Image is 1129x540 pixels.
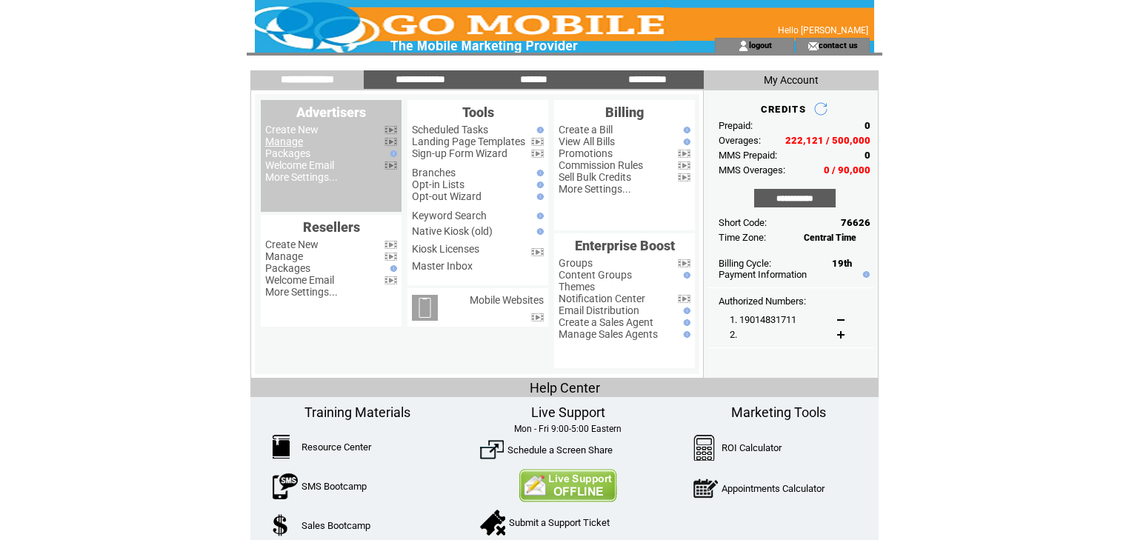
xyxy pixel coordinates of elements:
[533,193,544,200] img: help.gif
[559,183,631,195] a: More Settings...
[693,476,718,501] img: AppointmentCalc.png
[678,295,690,303] img: video.png
[533,228,544,235] img: help.gif
[533,127,544,133] img: help.gif
[470,294,544,306] a: Mobile Websites
[533,213,544,219] img: help.gif
[265,274,334,286] a: Welcome Email
[384,161,397,170] img: video.png
[859,271,870,278] img: help.gif
[559,136,615,147] a: View All Bills
[559,304,639,316] a: Email Distribution
[680,331,690,338] img: help.gif
[680,307,690,314] img: help.gif
[719,120,753,131] span: Prepaid:
[273,473,298,499] img: SMSBootcamp.png
[384,253,397,261] img: video.png
[559,316,653,328] a: Create a Sales Agent
[480,438,504,461] img: ScreenShare.png
[412,260,473,272] a: Master Inbox
[680,319,690,326] img: help.gif
[764,74,819,86] span: My Account
[384,126,397,134] img: video.png
[531,404,605,420] span: Live Support
[302,520,370,531] a: Sales Bootcamp
[731,404,826,420] span: Marketing Tools
[719,269,807,280] a: Payment Information
[531,138,544,146] img: video.png
[462,104,494,120] span: Tools
[559,328,658,340] a: Manage Sales Agents
[533,181,544,188] img: help.gif
[680,272,690,279] img: help.gif
[819,40,858,50] a: contact us
[412,225,493,237] a: Native Kiosk (old)
[807,40,819,52] img: contact_us_icon.gif
[265,286,338,298] a: More Settings...
[265,171,338,183] a: More Settings...
[303,219,360,235] span: Resellers
[509,517,610,528] a: Submit a Support Ticket
[680,139,690,145] img: help.gif
[730,329,737,340] span: 2.
[559,281,595,293] a: Themes
[719,150,777,161] span: MMS Prepaid:
[678,150,690,158] img: video.png
[265,262,310,274] a: Packages
[265,159,334,171] a: Welcome Email
[412,167,456,179] a: Branches
[265,124,319,136] a: Create New
[519,469,617,502] img: Contact Us
[559,147,613,159] a: Promotions
[412,136,525,147] a: Landing Page Templates
[778,25,868,36] span: Hello [PERSON_NAME]
[722,442,782,453] a: ROI Calculator
[678,161,690,170] img: video.png
[680,127,690,133] img: help.gif
[559,171,631,183] a: Sell Bulk Credits
[412,210,487,221] a: Keyword Search
[387,150,397,157] img: help.gif
[559,293,645,304] a: Notification Center
[693,435,716,461] img: Calculator.png
[384,138,397,146] img: video.png
[785,135,870,146] span: 222,121 / 500,000
[678,173,690,181] img: video.png
[865,120,870,131] span: 0
[265,136,303,147] a: Manage
[761,104,806,115] span: CREDITS
[738,40,749,52] img: account_icon.gif
[530,380,600,396] span: Help Center
[412,147,507,159] a: Sign-up Form Wizard
[302,481,367,492] a: SMS Bootcamp
[273,435,290,459] img: ResourceCenter.png
[480,510,505,536] img: SupportTicket.png
[384,276,397,284] img: video.png
[719,296,806,307] span: Authorized Numbers:
[265,250,303,262] a: Manage
[719,217,767,228] span: Short Code:
[719,135,761,146] span: Overages:
[678,259,690,267] img: video.png
[412,190,482,202] a: Opt-out Wizard
[412,243,479,255] a: Kiosk Licenses
[387,265,397,272] img: help.gif
[304,404,410,420] span: Training Materials
[575,238,675,253] span: Enterprise Boost
[514,424,622,434] span: Mon - Fri 9:00-5:00 Eastern
[719,232,766,243] span: Time Zone:
[824,164,870,176] span: 0 / 90,000
[804,233,856,243] span: Central Time
[302,441,371,453] a: Resource Center
[730,314,796,325] span: 1. 19014831711
[412,295,438,321] img: mobile-websites.png
[384,241,397,249] img: video.png
[605,104,644,120] span: Billing
[865,150,870,161] span: 0
[531,313,544,321] img: video.png
[841,217,870,228] span: 76626
[296,104,366,120] span: Advertisers
[559,124,613,136] a: Create a Bill
[412,179,464,190] a: Opt-in Lists
[273,514,290,536] img: SalesBootcamp.png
